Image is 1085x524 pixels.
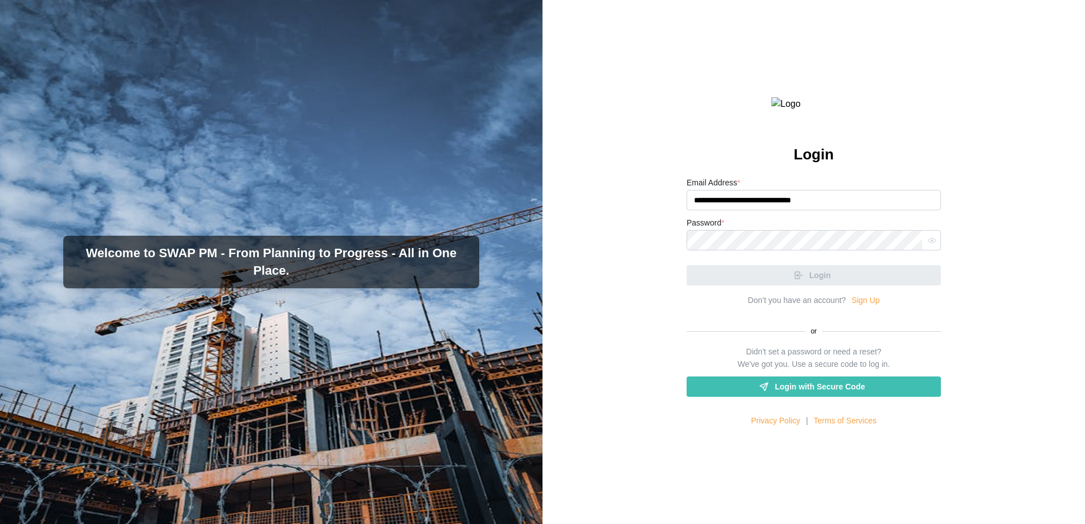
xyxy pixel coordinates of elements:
a: Sign Up [852,295,880,307]
span: Login with Secure Code [775,377,865,396]
div: Don’t you have an account? [748,295,846,307]
div: or [687,326,941,337]
div: | [806,415,808,427]
a: Privacy Policy [751,415,800,427]
label: Password [687,217,724,229]
label: Email Address [687,177,740,189]
h3: Welcome to SWAP PM - From Planning to Progress - All in One Place. [72,245,470,280]
div: Didn't set a password or need a reset? We've got you. Use a secure code to log in. [737,346,889,370]
a: Terms of Services [814,415,876,427]
img: Logo [771,97,856,111]
a: Login with Secure Code [687,376,941,397]
h2: Login [794,145,834,164]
